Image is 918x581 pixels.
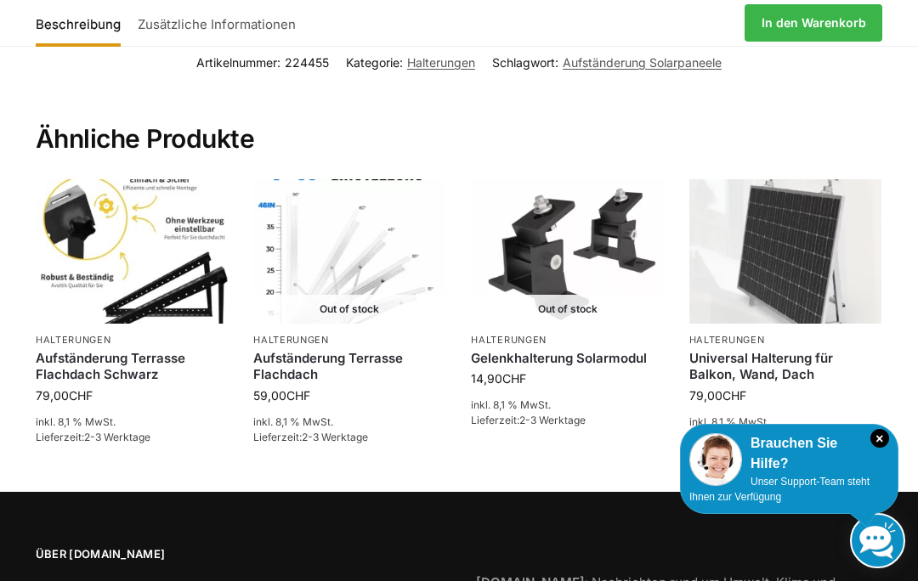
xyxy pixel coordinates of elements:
img: Gelenkhalterung Solarmodul [471,179,663,324]
p: inkl. 8,1 % MwSt. [253,415,445,430]
span: CHF [722,388,746,403]
a: Halterungen [253,334,329,346]
h2: Ähnliche Produkte [36,82,882,155]
bdi: 79,00 [689,388,746,403]
p: inkl. 8,1 % MwSt. [689,415,881,430]
span: Lieferzeit: [253,431,368,443]
p: inkl. 8,1 % MwSt. [471,398,663,413]
img: Die optimierte Produktbeschreibung könnte wie folgt lauten: Flexibles Montagesystem für Solarpaneele [253,179,445,324]
a: Halterungen [36,334,111,346]
img: Customer service [689,433,742,486]
span: CHF [69,388,93,403]
a: Universal Halterung für Balkon, Wand, Dach [689,350,881,383]
span: CHF [502,371,526,386]
span: Kategorie: [346,54,475,71]
span: 2-3 Werktage [302,431,368,443]
img: Aufständerung Terrasse Flachdach Schwarz [36,179,228,324]
span: 224455 [285,55,329,70]
a: Aufständerung Terrasse Flachdach Schwarz [36,350,228,383]
span: Schlagwort: [492,54,722,71]
span: Unser Support-Team steht Ihnen zur Verfügung [689,476,870,503]
span: Lieferzeit: [36,431,150,443]
a: Gelenkhalterung Solarmodul [471,350,663,367]
div: Brauchen Sie Hilfe? [689,433,889,474]
a: Halterungen [471,334,547,346]
img: Befestigung Solarpaneele [689,179,881,324]
span: 2-3 Werktage [519,414,586,426]
span: Artikelnummer: [196,54,329,71]
a: Aufständerung Terrasse Flachdach [253,350,445,383]
p: inkl. 8,1 % MwSt. [36,415,228,430]
span: CHF [286,388,310,403]
span: Über [DOMAIN_NAME] [36,546,442,563]
a: Aufständerung Solarpaneele [563,55,722,70]
a: Halterungen [689,334,765,346]
bdi: 59,00 [253,388,310,403]
span: Lieferzeit: [471,414,586,426]
span: 2-3 Werktage [84,431,150,443]
i: Schließen [870,429,889,448]
a: Halterungen [407,55,475,70]
a: Out of stockGelenkhalterung Solarmodul [471,179,663,324]
bdi: 79,00 [36,388,93,403]
a: Out of stockDie optimierte Produktbeschreibung könnte wie folgt lauten: Flexibles Montagesystem f... [253,179,445,324]
bdi: 14,90 [471,371,526,386]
